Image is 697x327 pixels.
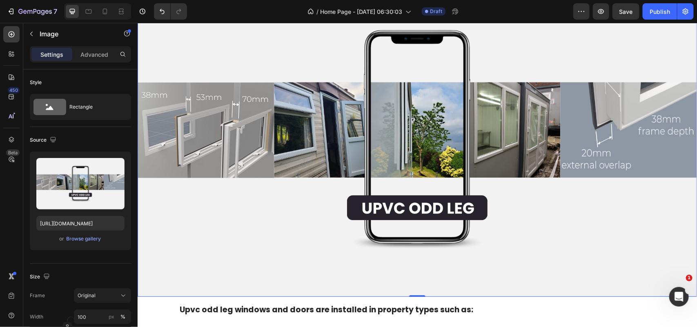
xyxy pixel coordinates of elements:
[643,3,677,20] button: Publish
[69,98,119,116] div: Rectangle
[154,3,187,20] div: Undo/Redo
[320,7,402,16] span: Home Page - [DATE] 06:30:03
[686,275,693,281] span: 1
[107,312,116,322] button: %
[30,271,51,283] div: Size
[74,309,131,324] input: px%
[138,23,697,327] iframe: Design area
[669,287,689,307] iframe: Intercom live chat
[3,3,61,20] button: 7
[118,312,128,322] button: px
[66,235,102,243] button: Browse gallery
[30,79,42,86] div: Style
[74,288,131,303] button: Original
[40,50,63,59] p: Settings
[612,3,639,20] button: Save
[316,7,318,16] span: /
[109,313,114,320] div: px
[30,135,58,146] div: Source
[80,50,108,59] p: Advanced
[619,8,633,15] span: Save
[36,158,125,209] img: preview-image
[60,234,65,244] span: or
[40,29,109,39] p: Image
[36,216,125,231] input: https://example.com/image.jpg
[30,292,45,299] label: Frame
[78,292,96,299] span: Original
[30,313,43,320] label: Width
[53,7,57,16] p: 7
[650,7,670,16] div: Publish
[120,313,125,320] div: %
[8,87,20,93] div: 450
[67,235,101,242] div: Browse gallery
[6,149,20,156] div: Beta
[430,8,442,15] span: Draft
